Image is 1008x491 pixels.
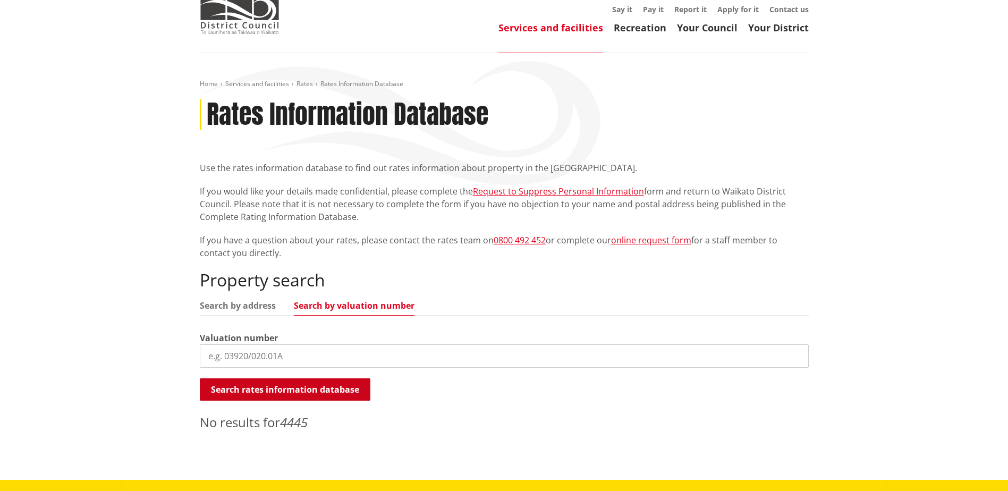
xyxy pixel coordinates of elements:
a: Home [200,79,218,88]
nav: breadcrumb [200,80,809,89]
a: Request to Suppress Personal Information [473,185,644,197]
p: Use the rates information database to find out rates information about property in the [GEOGRAPHI... [200,162,809,174]
a: Pay it [643,4,664,14]
a: Say it [612,4,632,14]
a: Search by valuation number [294,301,414,310]
a: Rates [297,79,313,88]
a: Apply for it [717,4,759,14]
input: e.g. 03920/020.01A [200,344,809,368]
p: If you have a question about your rates, please contact the rates team on or complete our for a s... [200,234,809,259]
a: Your Council [677,21,738,34]
p: No results for [200,413,809,432]
a: Your District [748,21,809,34]
a: Recreation [614,21,666,34]
a: Services and facilities [225,79,289,88]
em: 4445 [280,413,308,431]
a: Services and facilities [498,21,603,34]
span: Rates Information Database [320,79,403,88]
button: Search rates information database [200,378,370,401]
a: online request form [611,234,691,246]
a: Search by address [200,301,276,310]
h2: Property search [200,270,809,290]
a: 0800 492 452 [494,234,546,246]
label: Valuation number [200,332,278,344]
p: If you would like your details made confidential, please complete the form and return to Waikato ... [200,185,809,223]
a: Contact us [769,4,809,14]
a: Report it [674,4,707,14]
h1: Rates Information Database [207,99,488,130]
iframe: Messenger Launcher [959,446,997,485]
